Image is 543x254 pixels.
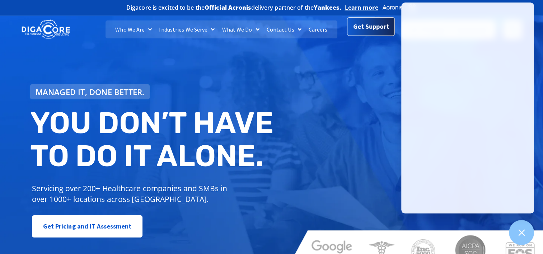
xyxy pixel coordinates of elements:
[32,215,143,237] a: Get Pricing and IT Assessment
[126,5,341,10] h2: Digacore is excited to be the delivery partner of the
[30,107,277,172] h2: You don’t have to do IT alone.
[205,4,251,11] b: Official Acronis
[347,17,395,36] a: Get Support
[218,20,263,38] a: What We Do
[314,4,341,11] b: Yankees.
[305,20,331,38] a: Careers
[401,3,534,213] iframe: Chatgenie Messenger
[382,2,417,13] img: Acronis
[106,20,338,38] nav: Menu
[345,4,378,11] a: Learn more
[22,19,70,40] img: DigaCore Technology Consulting
[263,20,305,38] a: Contact Us
[155,20,218,38] a: Industries We Serve
[43,219,132,234] span: Get Pricing and IT Assessment
[30,84,150,99] a: Managed IT, done better.
[32,183,233,204] p: Servicing over 200+ Healthcare companies and SMBs in over 1000+ locations across [GEOGRAPHIC_DATA].
[353,19,389,34] span: Get Support
[112,20,155,38] a: Who We Are
[36,88,145,96] span: Managed IT, done better.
